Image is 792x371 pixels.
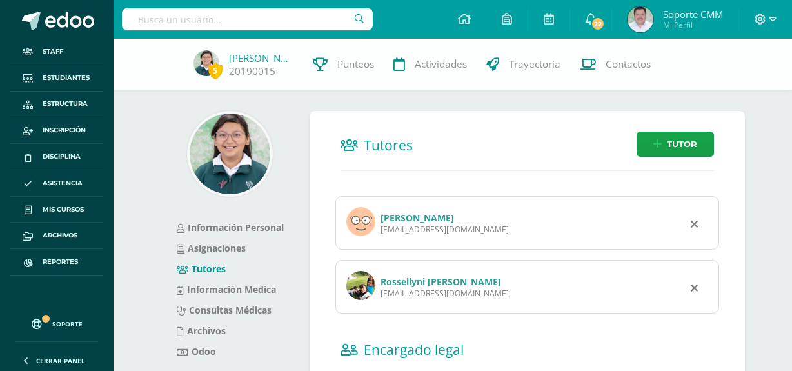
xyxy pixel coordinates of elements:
a: Información Medica [177,283,276,296]
img: profile image [346,207,375,236]
a: Odoo [177,345,216,357]
a: Estudiantes [10,65,103,92]
div: Remover [691,279,698,295]
a: Asistencia [10,170,103,197]
span: 22 [591,17,605,31]
a: Estructura [10,92,103,118]
a: Staff [10,39,103,65]
span: Soporte [52,319,83,328]
a: Archivos [177,325,226,337]
a: Contactos [570,39,660,90]
span: Tutores [364,136,413,154]
a: Archivos [10,223,103,249]
a: Punteos [303,39,384,90]
a: Disciplina [10,144,103,170]
div: [EMAIL_ADDRESS][DOMAIN_NAME] [381,224,509,235]
a: Inscripción [10,117,103,144]
span: Trayectoria [509,57,560,71]
span: Mi Perfil [663,19,723,30]
a: Tutor [637,132,714,157]
div: Remover [691,216,698,231]
span: Staff [43,46,63,57]
input: Busca un usuario... [122,8,373,30]
a: Consultas Médicas [177,304,272,316]
a: Asignaciones [177,242,246,254]
span: Punteos [337,57,374,71]
span: Estructura [43,99,88,109]
img: profile image [346,271,375,300]
span: Contactos [606,57,651,71]
a: 20190015 [229,65,275,78]
div: [EMAIL_ADDRESS][DOMAIN_NAME] [381,288,509,299]
span: Cerrar panel [36,356,85,365]
span: Asistencia [43,178,83,188]
img: 26973a04da576be459abd936fed09a14.png [190,114,270,194]
img: da9bed96fdbd86ad5b655bd5bd27e0c8.png [628,6,653,32]
a: Información Personal [177,221,284,234]
a: Rossellyni [PERSON_NAME] [381,276,501,288]
span: Estudiantes [43,73,90,83]
span: Actividades [415,57,467,71]
span: Inscripción [43,125,86,135]
span: Reportes [43,257,78,267]
a: Mis cursos [10,197,103,223]
a: Trayectoria [477,39,570,90]
span: Disciplina [43,152,81,162]
a: [PERSON_NAME] [381,212,454,224]
span: 5 [208,63,223,79]
span: Encargado legal [364,341,464,359]
a: Actividades [384,39,477,90]
span: Mis cursos [43,205,84,215]
span: Soporte CMM [663,8,723,21]
span: Archivos [43,230,77,241]
a: Tutores [177,263,226,275]
a: Soporte [15,306,98,338]
a: Reportes [10,249,103,276]
span: Tutor [667,132,697,156]
a: [PERSON_NAME] [229,52,293,65]
img: 5e09ed1b423fc39a36224ca8ec36541a.png [193,50,219,76]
